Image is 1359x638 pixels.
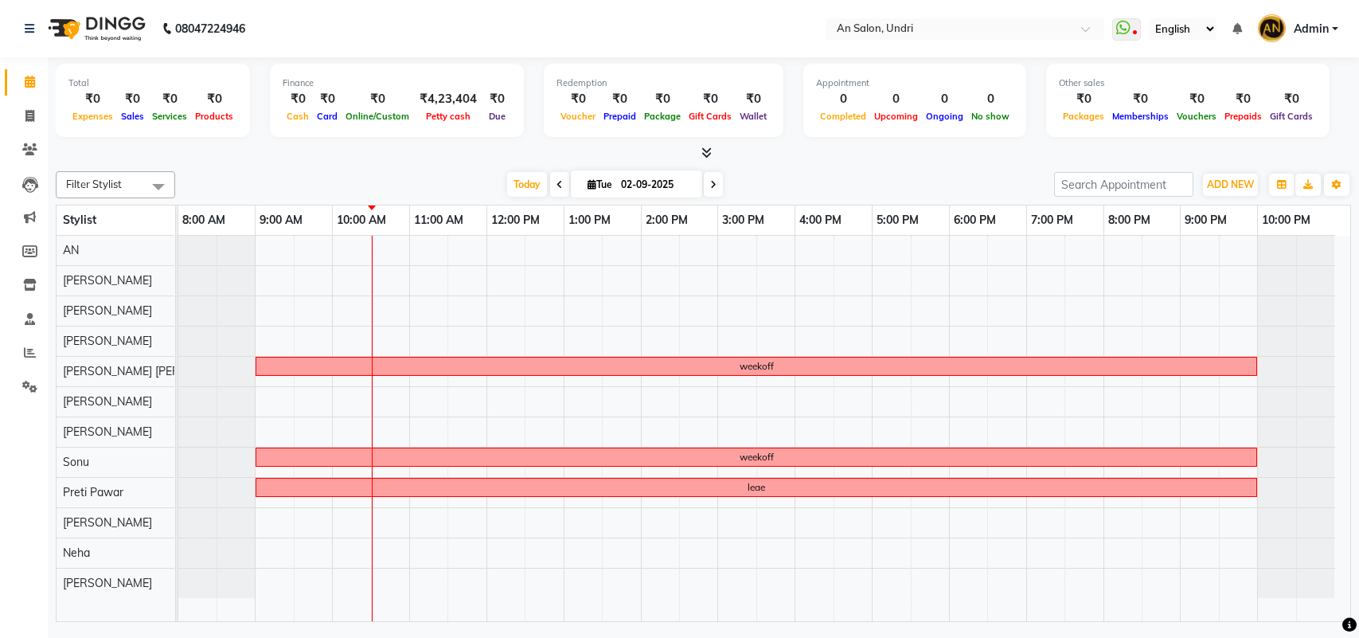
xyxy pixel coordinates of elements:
[63,455,89,469] span: Sonu
[483,90,511,108] div: ₹0
[748,480,765,495] div: leae
[870,90,922,108] div: 0
[640,111,685,122] span: Package
[1207,178,1254,190] span: ADD NEW
[63,546,90,560] span: Neha
[313,90,342,108] div: ₹0
[191,90,237,108] div: ₹0
[1059,111,1108,122] span: Packages
[1220,111,1266,122] span: Prepaids
[1104,209,1154,232] a: 8:00 PM
[736,111,771,122] span: Wallet
[718,209,768,232] a: 3:00 PM
[63,273,152,288] span: [PERSON_NAME]
[870,111,922,122] span: Upcoming
[1266,90,1317,108] div: ₹0
[599,90,640,108] div: ₹0
[1173,111,1220,122] span: Vouchers
[63,485,123,499] span: Preti Pawar
[584,178,616,190] span: Tue
[63,243,79,257] span: AN
[816,90,870,108] div: 0
[117,90,148,108] div: ₹0
[487,209,544,232] a: 12:00 PM
[740,359,774,374] div: weekoff
[1108,90,1173,108] div: ₹0
[1258,14,1286,42] img: Admin
[63,515,152,530] span: [PERSON_NAME]
[685,111,736,122] span: Gift Cards
[507,172,547,197] span: Today
[816,76,1013,90] div: Appointment
[283,111,313,122] span: Cash
[736,90,771,108] div: ₹0
[740,450,774,464] div: weekoff
[485,111,510,122] span: Due
[342,90,413,108] div: ₹0
[795,209,845,232] a: 4:00 PM
[178,209,229,232] a: 8:00 AM
[950,209,1000,232] a: 6:00 PM
[63,425,152,439] span: [PERSON_NAME]
[333,209,390,232] a: 10:00 AM
[1059,76,1317,90] div: Other sales
[599,111,640,122] span: Prepaid
[1054,172,1193,197] input: Search Appointment
[422,111,474,122] span: Petty cash
[564,209,615,232] a: 1:00 PM
[63,394,152,409] span: [PERSON_NAME]
[63,334,152,348] span: [PERSON_NAME]
[1266,111,1317,122] span: Gift Cards
[63,364,244,378] span: [PERSON_NAME] [PERSON_NAME]
[1108,111,1173,122] span: Memberships
[313,111,342,122] span: Card
[68,76,237,90] div: Total
[967,111,1013,122] span: No show
[556,111,599,122] span: Voucher
[148,111,191,122] span: Services
[1220,90,1266,108] div: ₹0
[68,90,117,108] div: ₹0
[1258,209,1314,232] a: 10:00 PM
[1059,90,1108,108] div: ₹0
[922,111,967,122] span: Ongoing
[413,90,483,108] div: ₹4,23,404
[41,6,150,51] img: logo
[63,303,152,318] span: [PERSON_NAME]
[922,90,967,108] div: 0
[283,76,511,90] div: Finance
[68,111,117,122] span: Expenses
[685,90,736,108] div: ₹0
[967,90,1013,108] div: 0
[256,209,307,232] a: 9:00 AM
[1173,90,1220,108] div: ₹0
[342,111,413,122] span: Online/Custom
[556,76,771,90] div: Redemption
[66,178,122,190] span: Filter Stylist
[1027,209,1077,232] a: 7:00 PM
[1203,174,1258,196] button: ADD NEW
[816,111,870,122] span: Completed
[1294,21,1329,37] span: Admin
[148,90,191,108] div: ₹0
[556,90,599,108] div: ₹0
[63,213,96,227] span: Stylist
[191,111,237,122] span: Products
[117,111,148,122] span: Sales
[873,209,923,232] a: 5:00 PM
[283,90,313,108] div: ₹0
[175,6,245,51] b: 08047224946
[63,576,152,590] span: [PERSON_NAME]
[410,209,467,232] a: 11:00 AM
[640,90,685,108] div: ₹0
[1181,209,1231,232] a: 9:00 PM
[616,173,696,197] input: 2025-09-02
[642,209,692,232] a: 2:00 PM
